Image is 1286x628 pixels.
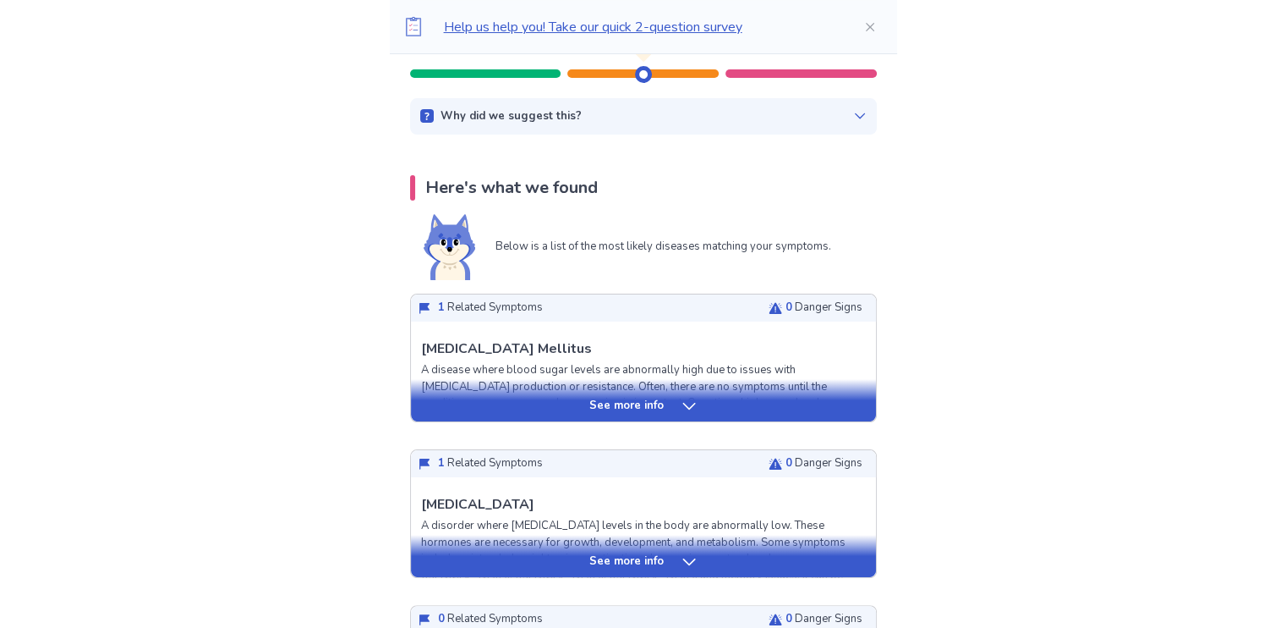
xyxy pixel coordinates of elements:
img: Shiba [424,214,475,280]
span: 0 [785,611,792,626]
p: Related Symptoms [438,455,543,472]
p: Here's what we found [425,175,598,201]
p: Below is a list of the most likely diseases matching your symptoms. [495,239,831,256]
p: A disorder where [MEDICAL_DATA] levels in the body are abnormally low. These hormones are necessa... [421,518,866,617]
p: Danger Signs [785,611,862,628]
span: 0 [785,300,792,315]
p: [MEDICAL_DATA] [421,494,534,515]
p: See more info [589,554,664,570]
p: Why did we suggest this? [441,108,582,125]
p: Related Symptoms [438,611,543,628]
span: 0 [438,611,445,626]
p: A disease where blood sugar levels are abnormally high due to issues with [MEDICAL_DATA] producti... [421,362,866,428]
p: Danger Signs [785,455,862,472]
p: Help us help you! Take our quick 2-question survey [444,17,836,37]
span: 1 [438,300,445,315]
p: [MEDICAL_DATA] Mellitus [421,339,592,359]
span: 0 [785,455,792,471]
p: See more info [589,398,664,415]
span: 1 [438,455,445,471]
p: Related Symptoms [438,300,543,317]
p: Danger Signs [785,300,862,317]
